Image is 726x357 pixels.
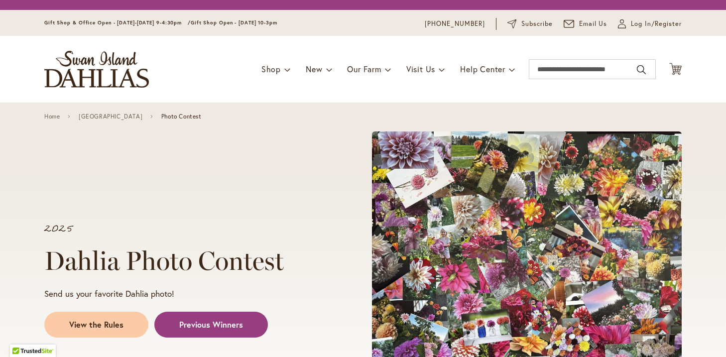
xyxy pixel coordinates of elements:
span: Email Us [579,19,607,29]
a: View the Rules [44,312,148,338]
a: Home [44,113,60,120]
span: Log In/Register [631,19,682,29]
a: Previous Winners [154,312,268,338]
span: Gift Shop Open - [DATE] 10-3pm [191,19,277,26]
a: [GEOGRAPHIC_DATA] [79,113,142,120]
a: Email Us [564,19,607,29]
h1: Dahlia Photo Contest [44,246,334,276]
span: Gift Shop & Office Open - [DATE]-[DATE] 9-4:30pm / [44,19,191,26]
span: New [306,64,322,74]
span: View the Rules [69,319,123,331]
span: Visit Us [406,64,435,74]
a: [PHONE_NUMBER] [425,19,485,29]
a: store logo [44,51,149,88]
button: Search [637,62,646,78]
a: Log In/Register [618,19,682,29]
span: Our Farm [347,64,381,74]
p: Send us your favorite Dahlia photo! [44,288,334,300]
span: Subscribe [521,19,553,29]
p: 2025 [44,224,334,234]
span: Shop [261,64,281,74]
a: Subscribe [507,19,553,29]
span: Previous Winners [179,319,243,331]
span: Photo Contest [161,113,202,120]
span: Help Center [460,64,505,74]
